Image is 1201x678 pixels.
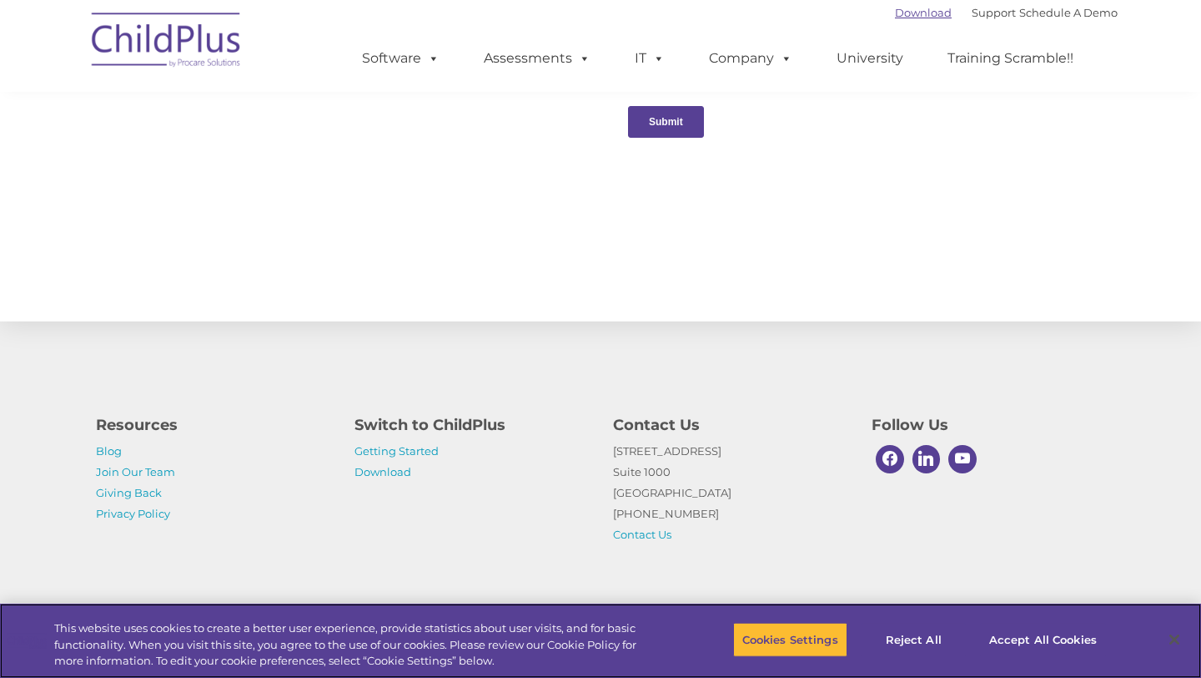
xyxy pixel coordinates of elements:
span: Phone number [232,179,303,191]
h4: Follow Us [872,413,1105,437]
a: Assessments [467,42,607,75]
a: IT [618,42,681,75]
a: Download [895,6,952,19]
h4: Switch to ChildPlus [354,413,588,437]
a: Support [972,6,1016,19]
h4: Resources [96,413,329,437]
a: Linkedin [908,441,945,478]
a: Download [354,465,411,478]
a: Giving Back [96,486,162,499]
a: Privacy Policy [96,507,170,520]
div: This website uses cookies to create a better user experience, provide statistics about user visit... [54,620,661,670]
h4: Contact Us [613,413,847,437]
button: Reject All [862,622,966,657]
button: Cookies Settings [733,622,847,657]
button: Close [1156,621,1193,658]
button: Accept All Cookies [980,622,1106,657]
a: Company [692,42,809,75]
a: Training Scramble!! [931,42,1090,75]
a: Join Our Team [96,465,175,478]
a: Software [345,42,456,75]
img: ChildPlus by Procare Solutions [83,1,250,84]
a: Youtube [944,441,981,478]
a: Schedule A Demo [1019,6,1118,19]
a: University [820,42,920,75]
p: [STREET_ADDRESS] Suite 1000 [GEOGRAPHIC_DATA] [PHONE_NUMBER] [613,441,847,545]
span: Last name [232,110,283,123]
a: Contact Us [613,528,671,541]
a: Getting Started [354,444,439,458]
a: Blog [96,444,122,458]
a: Facebook [872,441,908,478]
font: | [895,6,1118,19]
